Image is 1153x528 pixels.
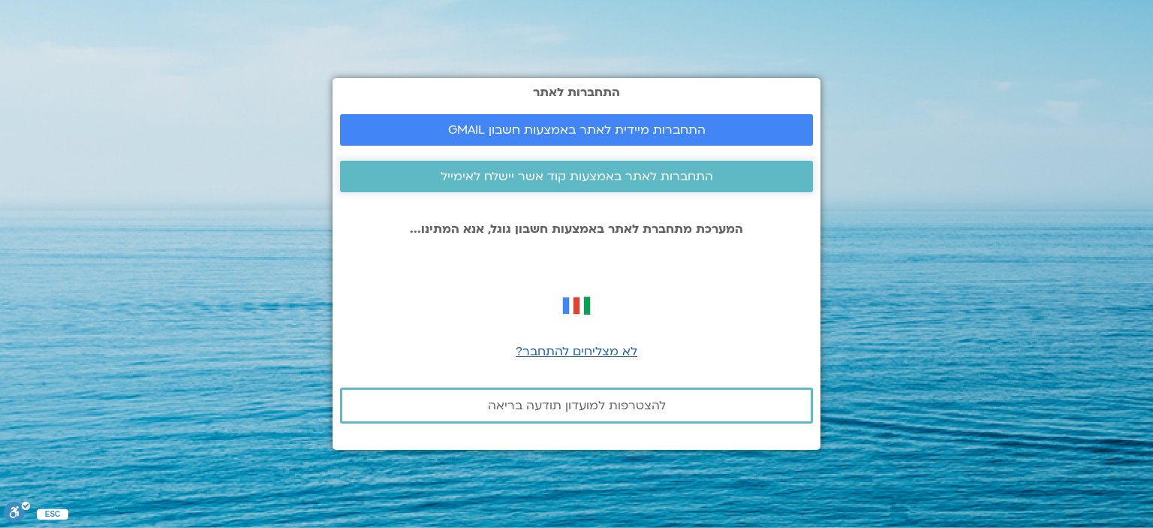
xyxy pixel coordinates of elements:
a: התחברות לאתר באמצעות קוד אשר יישלח לאימייל [340,161,813,192]
span: להצטרפות למועדון תודעה בריאה [488,399,666,412]
span: התחברות לאתר באמצעות קוד אשר יישלח לאימייל [441,170,713,183]
a: לא מצליחים להתחבר? [516,343,637,360]
p: המערכת מתחברת לאתר באמצעות חשבון גוגל, אנא המתינו... [340,222,813,236]
a: להצטרפות למועדון תודעה בריאה [340,388,813,424]
a: התחברות מיידית לאתר באמצעות חשבון GMAIL [340,114,813,146]
span: התחברות מיידית לאתר באמצעות חשבון GMAIL [448,123,706,137]
h2: התחברות לאתר [340,86,813,99]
